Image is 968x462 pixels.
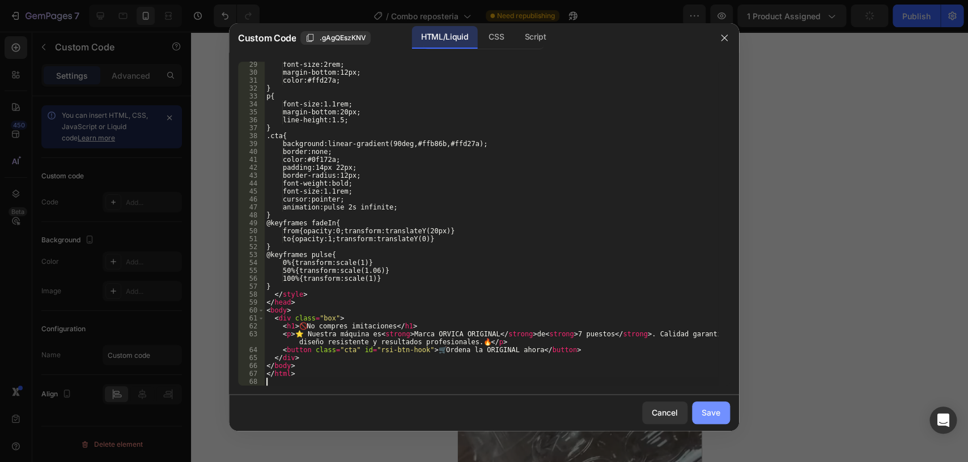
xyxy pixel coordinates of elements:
[652,407,678,418] div: Cancel
[702,407,720,418] div: Save
[238,346,265,354] div: 64
[238,227,265,235] div: 50
[300,31,371,45] button: .gAgQEszKNV
[238,172,265,179] div: 43
[238,370,265,378] div: 67
[238,290,265,298] div: 58
[1,76,243,136] p: 📜Factura de compra se envía al WhatsApp una vez recibas el pedido en casa🏡
[238,314,265,322] div: 61
[238,179,265,187] div: 44
[14,121,62,131] div: Custom Code
[238,298,265,306] div: 59
[238,100,265,108] div: 34
[692,401,730,424] button: Save
[238,243,265,251] div: 52
[515,26,555,49] div: Script
[238,132,265,140] div: 38
[479,26,513,49] div: CSS
[238,283,265,290] div: 57
[238,275,265,283] div: 56
[238,378,265,386] div: 68
[238,235,265,243] div: 51
[412,26,477,49] div: HTML/Liquid
[238,259,265,267] div: 54
[238,211,265,219] div: 48
[238,219,265,227] div: 49
[238,354,265,362] div: 65
[238,124,265,132] div: 37
[238,362,265,370] div: 66
[238,187,265,195] div: 45
[642,401,687,424] button: Cancel
[238,92,265,100] div: 33
[238,203,265,211] div: 47
[238,31,296,45] span: Custom Code
[238,251,265,259] div: 53
[238,164,265,172] div: 42
[238,322,265,330] div: 62
[238,116,265,124] div: 36
[238,267,265,275] div: 55
[238,330,265,346] div: 63
[106,376,138,394] button: Play
[238,156,265,164] div: 41
[238,148,265,156] div: 40
[238,195,265,203] div: 46
[238,84,265,92] div: 32
[238,76,265,84] div: 31
[319,33,366,43] span: .gAgQEszKNV
[238,61,265,69] div: 29
[929,407,957,434] div: Open Intercom Messenger
[238,69,265,76] div: 30
[238,108,265,116] div: 35
[238,306,265,314] div: 60
[238,140,265,148] div: 39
